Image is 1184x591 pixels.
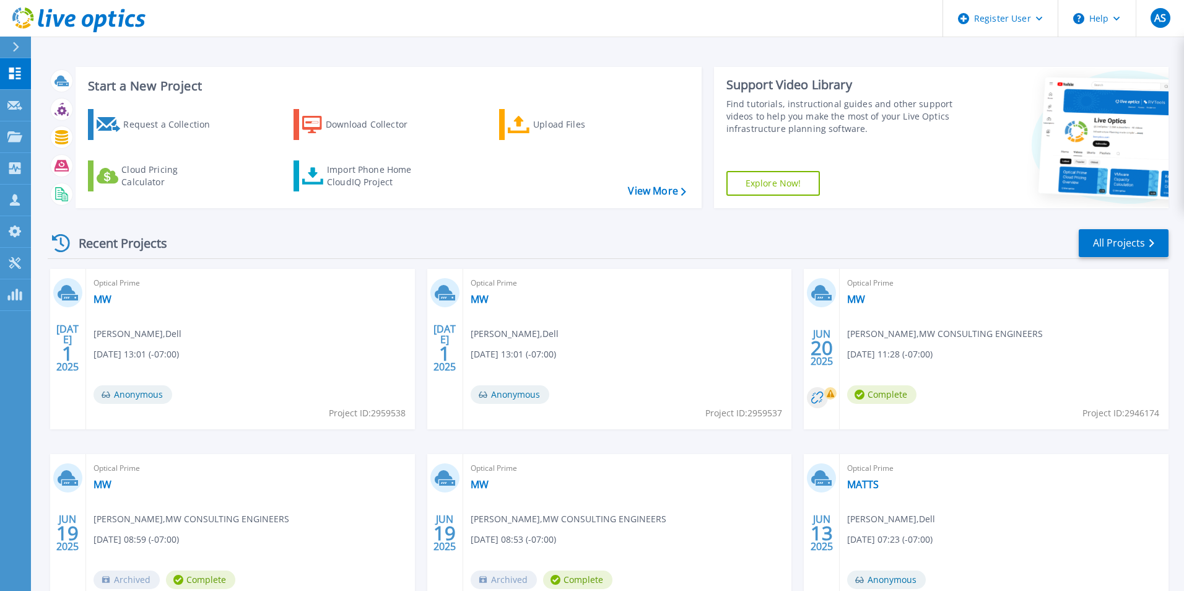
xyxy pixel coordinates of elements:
span: 19 [56,528,79,538]
span: [PERSON_NAME] , Dell [471,327,559,341]
a: MW [847,293,865,305]
div: JUN 2025 [433,510,456,556]
span: [DATE] 07:23 (-07:00) [847,533,933,546]
span: Archived [471,571,537,589]
span: 1 [62,348,73,359]
div: Support Video Library [726,77,958,93]
span: Anonymous [847,571,926,589]
div: Download Collector [326,112,425,137]
div: JUN 2025 [810,510,834,556]
a: Request a Collection [88,109,226,140]
span: Project ID: 2946174 [1082,406,1159,420]
span: Anonymous [94,385,172,404]
a: All Projects [1079,229,1169,257]
div: [DATE] 2025 [433,325,456,370]
a: MW [471,293,489,305]
span: [PERSON_NAME] , MW CONSULTING ENGINEERS [847,327,1043,341]
a: View More [628,185,686,197]
span: [PERSON_NAME] , MW CONSULTING ENGINEERS [94,512,289,526]
span: Complete [166,571,235,589]
span: [DATE] 11:28 (-07:00) [847,348,933,361]
a: Explore Now! [726,171,821,196]
span: [PERSON_NAME] , Dell [847,512,935,526]
span: 13 [811,528,833,538]
a: MW [94,293,111,305]
h3: Start a New Project [88,79,686,93]
div: Import Phone Home CloudIQ Project [327,164,424,188]
span: [DATE] 08:59 (-07:00) [94,533,179,546]
span: [DATE] 08:53 (-07:00) [471,533,556,546]
span: Optical Prime [471,462,785,475]
span: AS [1154,13,1166,23]
div: Request a Collection [123,112,222,137]
span: Complete [543,571,612,589]
span: Anonymous [471,385,549,404]
span: Complete [847,385,916,404]
span: Project ID: 2959537 [705,406,782,420]
span: [PERSON_NAME] , Dell [94,327,181,341]
a: Upload Files [499,109,637,140]
span: 19 [433,528,456,538]
span: 1 [439,348,450,359]
span: 20 [811,343,833,353]
div: Find tutorials, instructional guides and other support videos to help you make the most of your L... [726,98,958,135]
span: Optical Prime [847,462,1161,475]
span: Optical Prime [94,276,407,290]
a: MW [471,478,489,491]
span: Optical Prime [471,276,785,290]
div: JUN 2025 [810,325,834,370]
div: Recent Projects [48,228,184,258]
a: Cloud Pricing Calculator [88,160,226,191]
span: [DATE] 13:01 (-07:00) [471,348,556,361]
span: Optical Prime [847,276,1161,290]
div: JUN 2025 [56,510,79,556]
a: MATTS [847,478,879,491]
div: Cloud Pricing Calculator [121,164,220,188]
span: [DATE] 13:01 (-07:00) [94,348,179,361]
a: Download Collector [294,109,432,140]
span: Project ID: 2959538 [329,406,406,420]
span: [PERSON_NAME] , MW CONSULTING ENGINEERS [471,512,666,526]
div: [DATE] 2025 [56,325,79,370]
a: MW [94,478,111,491]
span: Archived [94,571,160,589]
span: Optical Prime [94,462,407,475]
div: Upload Files [533,112,632,137]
